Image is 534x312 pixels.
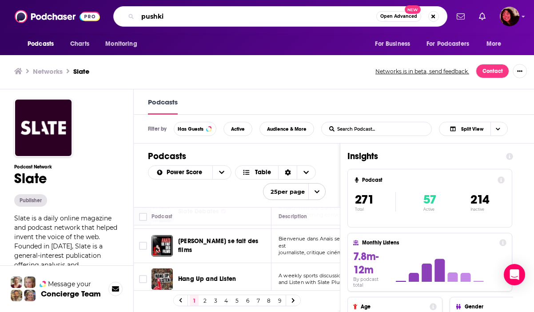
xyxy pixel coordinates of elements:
span: 57 [423,192,436,207]
button: Show profile menu [500,7,519,26]
button: open menu [263,183,326,200]
button: open menu [480,36,513,52]
img: Barbara Profile [24,290,36,301]
button: Networks is in beta, send feedback. [372,68,472,75]
img: Podchaser - Follow, Share and Rate Podcasts [15,8,100,25]
img: Jules Profile [24,276,36,288]
button: open menu [99,36,148,52]
span: [PERSON_NAME] se fait des films [178,237,258,254]
div: Search podcasts, credits, & more... [113,6,447,27]
a: 1 [190,295,199,306]
h3: Concierge Team [41,289,101,298]
h2: Choose View [439,122,520,136]
span: Hang Up and Listen [178,275,236,283]
span: New [405,5,421,14]
span: Split View [461,127,483,132]
button: open menu [212,166,231,179]
img: User Profile [500,7,519,26]
button: Publisher [14,194,47,207]
a: 8 [264,295,273,306]
p: Total [355,207,395,212]
span: Open Advanced [380,14,417,19]
h1: Insights [347,151,499,162]
span: Monitoring [105,38,137,50]
span: 214 [470,192,489,207]
a: 5 [232,295,241,306]
span: More [486,38,502,50]
span: Audience & More [267,127,307,132]
a: Charts [64,36,95,52]
button: open menu [148,169,212,176]
a: Contact [476,64,509,78]
a: 7 [254,295,263,306]
h2: Choose List sort [148,165,231,180]
h4: By podcast total [353,276,390,288]
button: Active [223,122,252,136]
span: journaliste, critique cinéma et séries depuis une q [279,249,401,256]
input: Search podcasts, credits, & more... [138,9,376,24]
span: 25 per page [263,185,305,199]
h1: Slate [14,170,119,187]
a: Networks [33,67,63,76]
button: open menu [369,36,421,52]
span: 7.8m-12m [353,250,379,276]
button: open menu [21,36,65,52]
a: Podcasts [148,98,178,115]
div: Podcast [151,211,172,222]
span: For Business [375,38,410,50]
span: Table [255,169,271,176]
a: 6 [243,295,252,306]
span: Bienvenue dans Anaïs se fait des films. [PERSON_NAME] est [279,236,420,249]
img: Sydney Profile [11,276,22,288]
button: Audience & More [259,122,314,136]
a: 4 [222,295,231,306]
img: Anaïs se fait des films [151,235,173,256]
button: Has Guests [174,122,216,136]
a: Show notifications dropdown [453,9,468,24]
span: A weekly sports discussion from Slate. Get more Hang Up [279,272,422,279]
p: Active [423,207,436,212]
div: Open Intercom Messenger [504,264,525,285]
img: Jon Profile [11,290,22,301]
p: Inactive [470,207,489,212]
a: 3 [211,295,220,306]
h3: Podcast Network [14,164,119,170]
img: Hang Up and Listen [151,268,173,290]
span: Toggle select row [139,275,147,283]
a: Show notifications dropdown [475,9,489,24]
button: Choose View [235,165,316,180]
span: For Podcasters [426,38,469,50]
a: 2 [200,295,209,306]
a: 9 [275,295,284,306]
h3: Filter by [148,126,167,132]
div: Description [279,211,307,222]
span: Message your [48,280,91,288]
a: [PERSON_NAME] se fait des films [178,237,266,255]
img: Slate logo [14,99,72,157]
div: Sort Direction [278,166,297,179]
span: Power Score [167,169,205,176]
button: Show More Button [513,64,527,78]
span: Podcasts [28,38,54,50]
a: Hang Up and Listen [178,275,236,284]
h4: Podcast [362,177,494,183]
button: Choose View [439,122,508,136]
span: Charts [70,38,89,50]
h1: Podcasts [148,151,326,162]
a: Slate [73,67,89,76]
span: 271 [355,192,374,207]
span: and Listen with Slate Plus! Join for weekly bonus e [279,279,404,285]
span: Toggle select row [139,242,147,250]
button: open menu [421,36,482,52]
span: Logged in as Kathryn-Musilek [500,7,519,26]
span: Has Guests [178,127,203,132]
h4: Age [361,304,426,310]
button: Open AdvancedNew [376,11,421,22]
h4: Monthly Listens [362,240,495,246]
